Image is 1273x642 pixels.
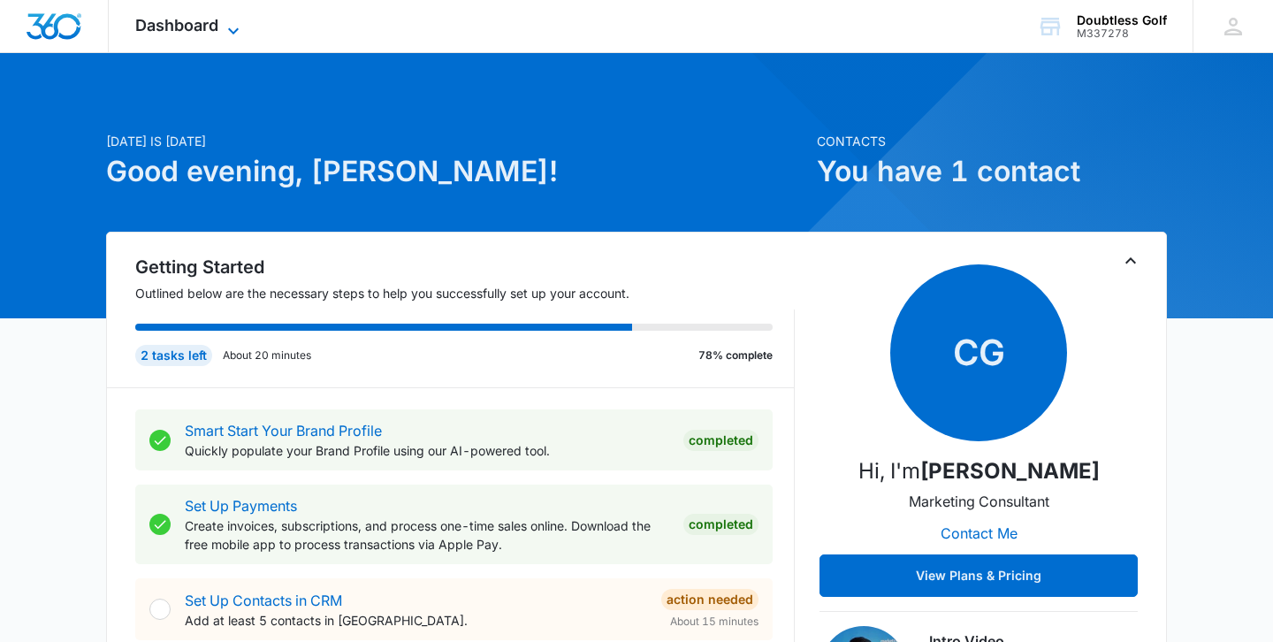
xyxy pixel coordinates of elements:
[661,589,758,610] div: Action Needed
[923,512,1035,554] button: Contact Me
[670,614,758,630] span: About 15 minutes
[106,150,806,193] h1: Good evening, [PERSON_NAME]!
[683,430,758,451] div: Completed
[858,455,1100,487] p: Hi, I'm
[1120,250,1141,271] button: Toggle Collapse
[1077,13,1167,27] div: account name
[909,491,1049,512] p: Marketing Consultant
[817,150,1167,193] h1: You have 1 contact
[135,284,795,302] p: Outlined below are the necessary steps to help you successfully set up your account.
[135,254,795,280] h2: Getting Started
[106,132,806,150] p: [DATE] is [DATE]
[185,611,647,630] p: Add at least 5 contacts in [GEOGRAPHIC_DATA].
[1077,27,1167,40] div: account id
[135,345,212,366] div: 2 tasks left
[683,514,758,535] div: Completed
[920,458,1100,484] strong: [PERSON_NAME]
[185,422,382,439] a: Smart Start Your Brand Profile
[817,132,1167,150] p: Contacts
[185,497,297,515] a: Set Up Payments
[223,348,311,363] p: About 20 minutes
[185,592,342,609] a: Set Up Contacts in CRM
[185,516,669,554] p: Create invoices, subscriptions, and process one-time sales online. Download the free mobile app t...
[698,348,773,363] p: 78% complete
[890,264,1067,441] span: CG
[135,16,218,34] span: Dashboard
[819,554,1138,597] button: View Plans & Pricing
[185,441,669,460] p: Quickly populate your Brand Profile using our AI-powered tool.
